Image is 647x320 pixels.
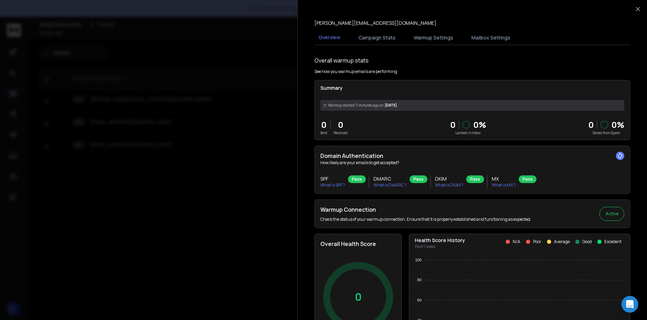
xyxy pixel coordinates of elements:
[473,119,486,130] p: 0 %
[355,291,362,303] p: 0
[314,30,344,46] button: Overview
[467,30,514,45] button: Mailbox Settings
[320,182,345,188] p: What is SPF ?
[328,103,383,108] span: Warmup started 11 minutes ago on
[410,30,457,45] button: Warmup Settings
[354,30,400,45] button: Campaign Stats
[410,175,427,183] div: Pass
[492,175,516,182] h3: MX
[588,119,594,130] strong: 0
[450,130,486,136] p: Landed in Inbox
[435,182,463,188] p: What is DKIM ?
[348,175,366,183] div: Pass
[334,119,348,130] p: 0
[415,244,465,249] p: Past 1 week
[334,130,348,136] p: Received
[621,296,638,313] div: Open Intercom Messenger
[582,239,592,245] p: Good
[417,278,421,282] tspan: 80
[320,119,327,130] p: 0
[314,20,436,27] p: [PERSON_NAME][EMAIL_ADDRESS][DOMAIN_NAME]
[320,175,345,182] h3: SPF
[519,175,536,183] div: Pass
[415,237,465,244] p: Health Score History
[513,239,520,245] p: N/A
[374,175,407,182] h3: DMARC
[604,239,621,245] p: Excellent
[492,182,516,188] p: What is MX ?
[415,258,421,262] tspan: 100
[554,239,570,245] p: Average
[466,175,484,183] div: Pass
[599,207,624,221] button: Active
[450,119,456,130] p: 0
[435,175,463,182] h3: DKIM
[588,130,624,136] p: Saved from Spam
[320,152,624,160] h2: Domain Authentication
[320,160,624,166] p: How likely are your emails to get accepted?
[314,56,369,65] h1: Overall warmup stats
[320,240,396,248] h2: Overall Health Score
[320,217,531,222] p: Check the status of your warmup connection. Ensure that it is properly established and functionin...
[611,119,624,130] p: 0 %
[417,298,421,302] tspan: 60
[374,182,407,188] p: What is DMARC ?
[320,130,327,136] p: Sent
[320,85,624,92] p: Summary
[314,69,397,74] p: See how you warmup emails are performing
[320,100,624,111] div: [DATE]
[320,205,531,214] h2: Warmup Connection
[533,239,541,245] p: Poor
